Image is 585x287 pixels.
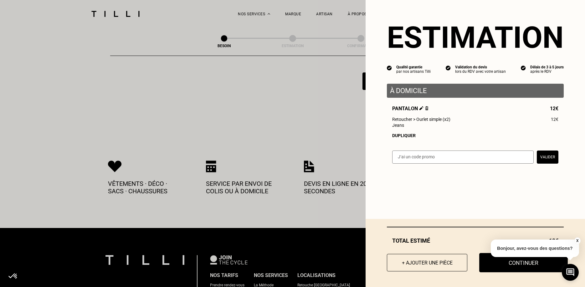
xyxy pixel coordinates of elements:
img: icon list info [387,65,392,71]
div: après le RDV [530,69,564,74]
p: À domicile [390,87,561,95]
img: icon list info [446,65,451,71]
img: icon list info [521,65,526,71]
span: Jeans [392,123,404,128]
div: Dupliquer [392,133,558,138]
img: Supprimer [425,106,428,110]
div: Validation du devis [455,65,506,69]
span: 12€ [550,106,558,111]
span: 12€ [551,117,558,122]
button: + Ajouter une pièce [387,254,467,271]
button: Valider [537,151,558,164]
span: Retoucher > Ourlet simple (x2) [392,117,450,122]
input: J‘ai un code promo [392,151,534,164]
span: Pantalon [392,106,428,111]
button: Continuer [479,253,568,272]
div: Délais de 3 à 5 jours [530,65,564,69]
button: X [574,237,580,244]
div: Total estimé [387,237,564,244]
div: lors du RDV avec votre artisan [455,69,506,74]
div: par nos artisans Tilli [396,69,431,74]
section: Estimation [387,20,564,55]
div: Qualité garantie [396,65,431,69]
img: Éditer [419,106,423,110]
p: Bonjour, avez-vous des questions? [491,240,579,257]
